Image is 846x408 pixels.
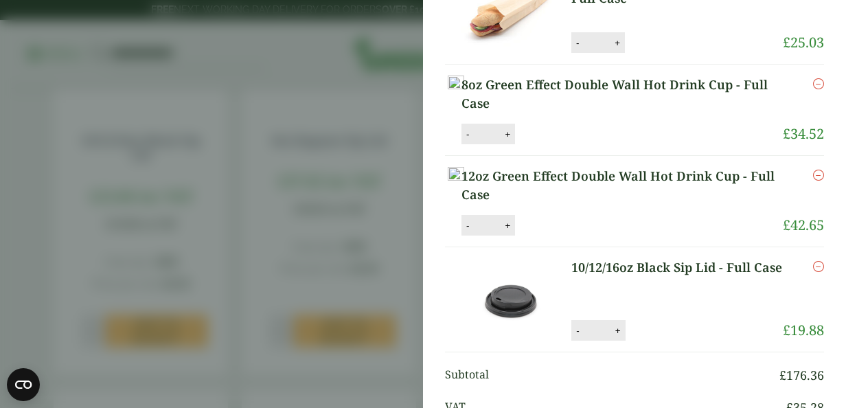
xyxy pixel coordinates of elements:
button: + [611,325,625,337]
a: 12oz Green Effect Double Wall Hot Drink Cup - Full Case [461,167,783,204]
button: + [610,37,624,49]
button: - [462,128,473,140]
bdi: 42.65 [783,216,824,234]
button: - [462,220,473,231]
span: £ [783,33,790,52]
bdi: 25.03 [783,33,824,52]
a: Remove this item [813,76,824,92]
span: Subtotal [445,366,779,385]
button: + [501,220,514,231]
button: Open CMP widget [7,368,40,401]
button: + [501,128,514,140]
span: £ [783,321,790,339]
bdi: 19.88 [783,321,824,339]
a: 10/12/16oz Black Sip Lid - Full Case [571,258,782,277]
span: £ [783,216,790,234]
bdi: 34.52 [783,124,824,143]
a: Remove this item [813,258,824,275]
button: - [572,325,583,337]
a: 8oz Green Effect Double Wall Hot Drink Cup - Full Case [461,76,783,113]
button: - [572,37,583,49]
span: £ [783,124,790,143]
bdi: 176.36 [779,367,824,383]
span: £ [779,367,786,383]
a: Remove this item [813,167,824,183]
